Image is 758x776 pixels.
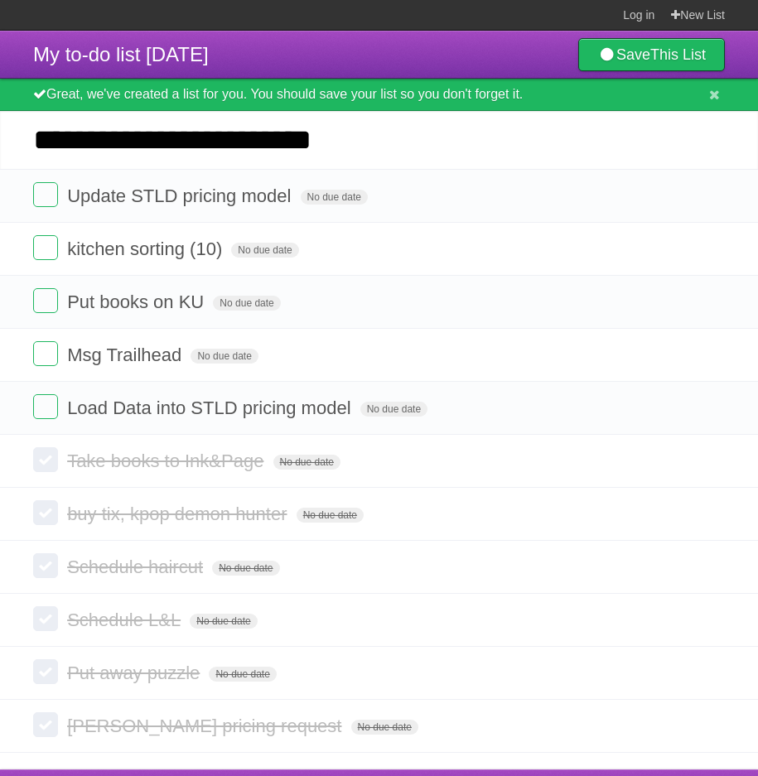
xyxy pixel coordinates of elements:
[191,349,258,364] span: No due date
[67,292,208,312] span: Put books on KU
[33,500,58,525] label: Done
[33,394,58,419] label: Done
[33,659,58,684] label: Done
[273,455,340,470] span: No due date
[301,190,368,205] span: No due date
[360,402,427,417] span: No due date
[351,720,418,735] span: No due date
[67,716,345,736] span: [PERSON_NAME] pricing request
[67,398,355,418] span: Load Data into STLD pricing model
[213,296,280,311] span: No due date
[67,345,186,365] span: Msg Trailhead
[67,504,291,524] span: buy tix, kpop demon hunter
[297,508,364,523] span: No due date
[67,451,268,471] span: Take books to Ink&Page
[33,235,58,260] label: Done
[190,614,257,629] span: No due date
[67,663,204,683] span: Put away puzzle
[67,557,207,577] span: Schedule haircut
[33,553,58,578] label: Done
[33,288,58,313] label: Done
[67,610,185,630] span: Schedule L&L
[231,243,298,258] span: No due date
[209,667,276,682] span: No due date
[578,38,725,71] a: SaveThis List
[650,46,706,63] b: This List
[33,712,58,737] label: Done
[33,606,58,631] label: Done
[212,561,279,576] span: No due date
[33,447,58,472] label: Done
[33,341,58,366] label: Done
[33,182,58,207] label: Done
[67,239,226,259] span: kitchen sorting (10)
[67,186,295,206] span: Update STLD pricing model
[33,43,209,65] span: My to-do list [DATE]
